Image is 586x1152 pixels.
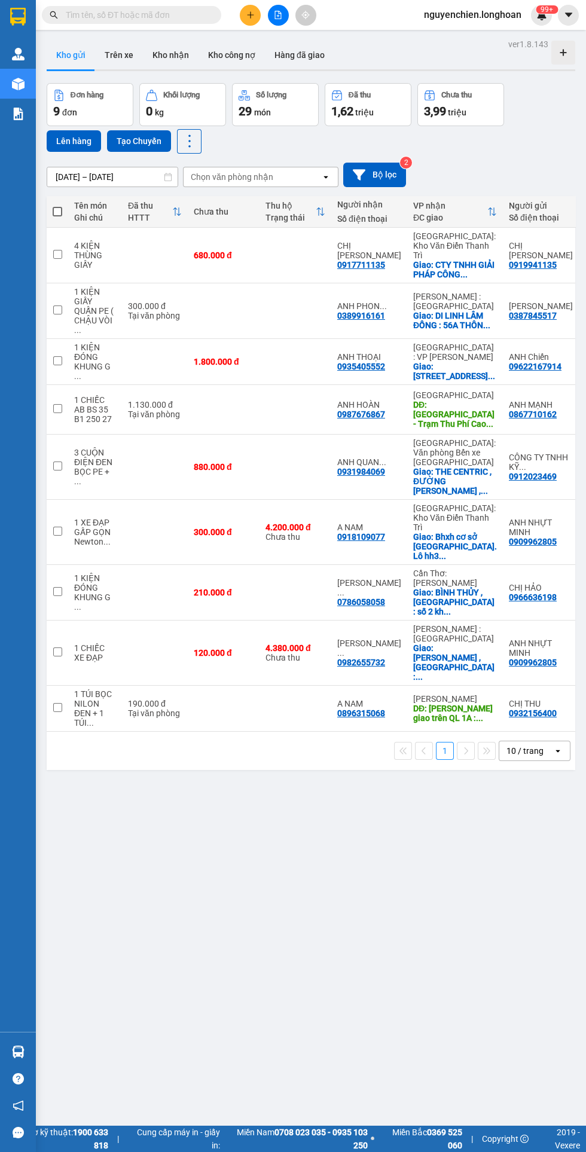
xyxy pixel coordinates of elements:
div: Võ Thị Thuỳ Linh [337,578,401,597]
div: ANH Chiến [509,352,573,362]
div: 1 TÚI BỌC NILON ĐEN + 1 TÚI XANH RÊU ( QUẦN ÁO ) [74,689,116,728]
div: ANH NHỰT MINH [509,518,573,537]
button: Lên hàng [47,130,101,152]
div: 0932156400 [509,708,557,718]
div: 0982655732 [337,658,385,667]
div: Đã thu [349,91,371,99]
div: [GEOGRAPHIC_DATA]: Văn phòng Bến xe [GEOGRAPHIC_DATA] [413,438,497,467]
div: Tên món [74,201,116,210]
div: 1 CHIẾC AB BS 35 B1 250 27 [74,395,116,424]
div: DĐ: Hồng Lĩnh giao trên QL 1A : PHƯỜNG ĐẬU LIÊU , HỒNG LĨNH , HÀ TĨNH [413,704,497,723]
span: plus [246,11,255,19]
div: Trạng thái [265,213,316,222]
span: ... [483,320,490,330]
span: ... [486,419,493,429]
span: | [471,1132,473,1145]
div: Số điện thoại [337,214,401,224]
div: 210.000 đ [194,588,254,597]
div: 1 KIỆN ĐÓNG KHUNG GỖ BỌC NILON ĐEN ( 1,5M*1M9)+ 3 KIỆN BỌC NILON ĐEN ( PHỤ KIỆN O TO )+ 4 GHẾ BỌC... [74,343,116,381]
span: 29 [239,104,252,118]
div: 0786058058 [337,597,385,607]
span: 3,99 [424,104,446,118]
div: 0918109077 [337,532,385,542]
button: Đã thu1,62 triệu [325,83,411,126]
img: warehouse-icon [12,48,25,60]
div: Người nhận [337,200,401,209]
span: | [117,1132,119,1145]
span: triệu [355,108,374,117]
img: warehouse-icon [12,1046,25,1058]
button: Tạo Chuyến [107,130,171,152]
span: kg [155,108,164,117]
span: ... [488,371,495,381]
div: ĐC giao [413,213,487,222]
div: Số lượng [256,91,286,99]
button: file-add [268,5,289,26]
button: Kho nhận [143,41,199,69]
span: ... [476,713,483,723]
th: Toggle SortBy [407,196,503,228]
div: HTTT [128,213,172,222]
button: aim [295,5,316,26]
div: [GEOGRAPHIC_DATA] : VP [PERSON_NAME] [413,343,497,362]
div: [PERSON_NAME] [413,694,497,704]
div: Thu hộ [265,201,316,210]
span: triệu [448,108,466,117]
div: Ghi chú [74,213,116,222]
button: Khối lượng0kg [139,83,226,126]
span: aim [301,11,310,19]
div: [PERSON_NAME] : [GEOGRAPHIC_DATA] [413,624,497,643]
span: Miền Bắc [377,1126,462,1152]
span: file-add [274,11,282,19]
div: 1 XE ĐẠP GẤP GỌN Newton màu đỏ [74,518,116,546]
div: A NAM [337,699,401,708]
div: Giao: BÌNH THỦY , CẦN THƠ : số 2 khu sân bay đường Lê Hồng Phong quận Bình Thuỷ phường Thới An Đô... [413,588,497,616]
button: plus [240,5,261,26]
div: [GEOGRAPHIC_DATA] [413,390,497,400]
strong: 1900 633 818 [73,1127,108,1150]
div: Tại văn phòng [128,708,182,718]
div: CHỊ DIỆP AKURA [509,241,573,260]
div: Tại văn phòng [128,311,182,320]
button: Hàng đã giao [265,41,334,69]
div: Tại văn phòng [128,410,182,419]
div: 4.200.000 đ [265,522,325,532]
div: 09622167914 [509,362,561,371]
div: Đã thu [128,201,172,210]
span: ⚪️ [371,1136,374,1141]
button: Số lượng29món [232,83,319,126]
div: 300.000 đ [128,301,182,311]
th: Toggle SortBy [122,196,188,228]
button: Bộ lọc [343,163,406,187]
img: warehouse-icon [12,78,25,90]
div: ANH THOẠI [337,352,401,362]
span: ... [380,301,387,311]
span: ... [379,457,386,467]
div: Chưa thu [265,643,325,662]
sup: 425 [536,5,558,14]
span: nguyenchien.longhoan [414,7,531,22]
div: Chọn văn phòng nhận [191,171,273,183]
span: ... [74,476,81,486]
span: ... [519,462,526,472]
img: icon-new-feature [536,10,547,20]
div: Giao: Bhxh cơ sở Long Biên. Lô hh3 đường bùi thiện ngộ, kđt việt hưng, Long biên, HÀ NỘI [413,532,497,561]
div: Người gửi [509,201,573,210]
span: caret-down [563,10,574,20]
div: Chưa thu [265,522,325,542]
div: Tạo kho hàng mới [551,41,575,65]
span: notification [13,1100,24,1111]
span: question-circle [13,1073,24,1084]
span: 9 [53,104,60,118]
div: CÔNG TY TNHH KỸ THUẬT TED [509,453,573,472]
th: Toggle SortBy [260,196,331,228]
span: ... [481,486,488,496]
div: Số điện thoại [509,213,573,222]
div: 0909962805 [509,537,557,546]
div: CHỊ KIM [337,241,401,260]
div: Khối lượng [163,91,200,99]
div: 0387845517 [509,311,557,320]
span: ... [439,551,446,561]
span: ... [444,607,451,616]
div: Giao: CTY TNHH GIẢI PHÁP CÔNG NGHỆ AKURA/SỐ 131 Đ.TRẦN PHÚ - F.HÀ ĐÔNG - HÀ NỘI [413,260,497,279]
